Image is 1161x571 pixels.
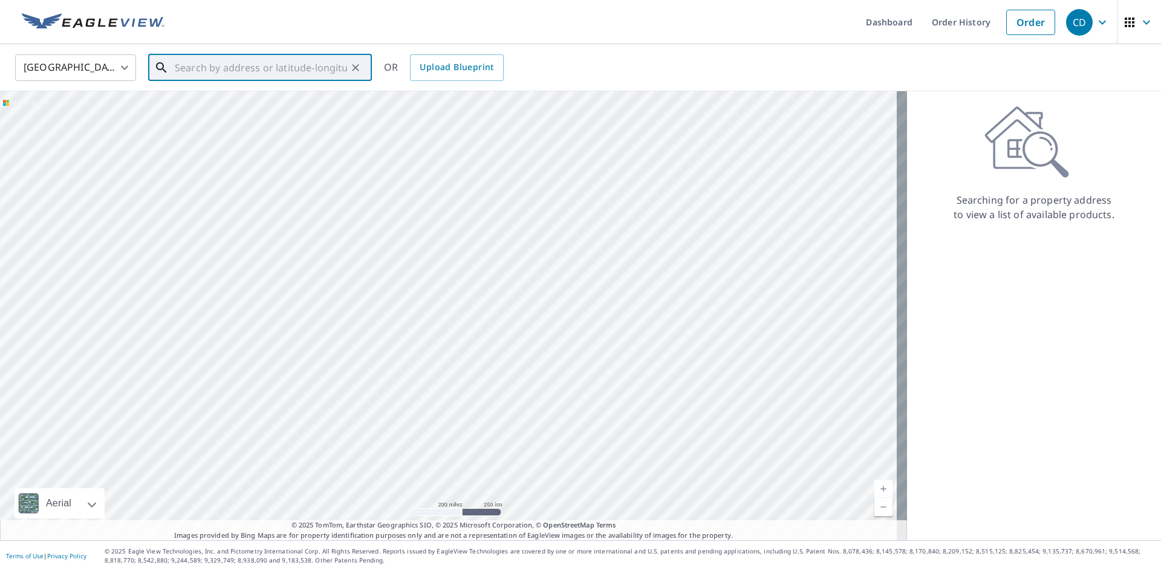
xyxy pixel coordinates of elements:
[1066,9,1093,36] div: CD
[874,498,893,516] a: Current Level 5, Zoom Out
[22,13,164,31] img: EV Logo
[15,488,105,518] div: Aerial
[1006,10,1055,35] a: Order
[6,552,44,560] a: Terms of Use
[410,54,503,81] a: Upload Blueprint
[6,552,86,560] p: |
[47,552,86,560] a: Privacy Policy
[953,193,1115,222] p: Searching for a property address to view a list of available products.
[874,480,893,498] a: Current Level 5, Zoom In
[543,520,594,529] a: OpenStreetMap
[105,547,1155,565] p: © 2025 Eagle View Technologies, Inc. and Pictometry International Corp. All Rights Reserved. Repo...
[175,51,347,85] input: Search by address or latitude-longitude
[15,51,136,85] div: [GEOGRAPHIC_DATA]
[42,488,75,518] div: Aerial
[347,59,364,76] button: Clear
[291,520,616,531] span: © 2025 TomTom, Earthstar Geographics SIO, © 2025 Microsoft Corporation, ©
[420,60,493,75] span: Upload Blueprint
[384,54,504,81] div: OR
[596,520,616,529] a: Terms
